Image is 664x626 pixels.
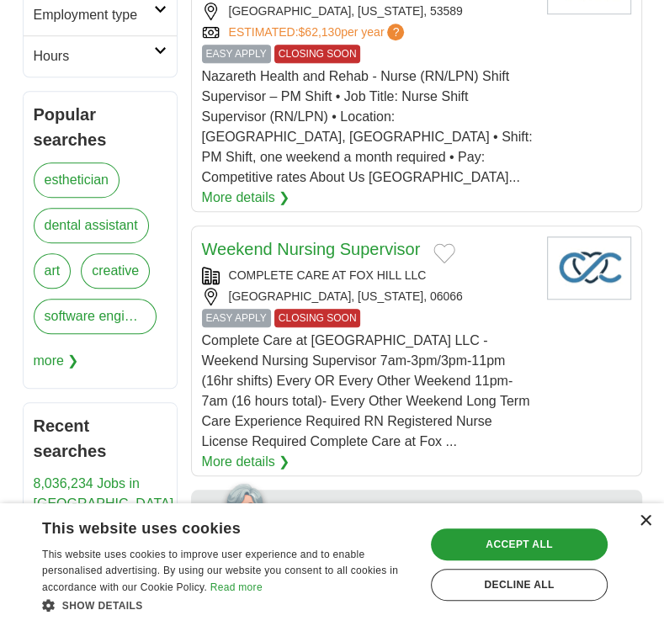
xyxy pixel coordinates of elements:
[202,3,534,20] div: [GEOGRAPHIC_DATA], [US_STATE], 53589
[34,299,157,334] a: software engineer
[24,35,177,77] a: Hours
[202,45,271,63] span: EASY APPLY
[34,344,79,378] span: more ❯
[202,69,533,184] span: Nazareth Health and Rehab - Nurse (RN/LPN) Shift Supervisor – PM Shift • Job Title: Nurse Shift S...
[292,500,632,520] div: Want more interviews?
[433,243,455,263] button: Add to favorite jobs
[34,5,154,25] h2: Employment type
[431,569,608,601] div: Decline all
[202,288,534,305] div: [GEOGRAPHIC_DATA], [US_STATE], 06066
[210,581,263,593] a: Read more, opens a new window
[34,102,167,152] h2: Popular searches
[34,162,120,198] a: esthetician
[202,267,534,284] div: COMPLETE CARE AT FOX HILL LLC
[229,24,408,41] a: ESTIMATED:$62,130per year?
[547,236,631,300] img: Company logo
[34,208,149,243] a: dental assistant
[34,253,72,289] a: art
[34,476,174,511] a: 8,036,234 Jobs in [GEOGRAPHIC_DATA]
[198,480,279,548] img: apply-iq-scientist.png
[639,515,651,528] div: Close
[42,513,371,538] div: This website uses cookies
[62,600,143,612] span: Show details
[81,253,150,289] a: creative
[42,597,413,613] div: Show details
[42,549,398,594] span: This website uses cookies to improve user experience and to enable personalised advertising. By u...
[34,46,154,66] h2: Hours
[202,333,530,448] span: Complete Care at [GEOGRAPHIC_DATA] LLC - Weekend Nursing Supervisor 7am-3pm/3pm-11pm (16hr shifts...
[202,309,271,327] span: EASY APPLY
[202,240,421,258] a: Weekend Nursing Supervisor
[431,528,608,560] div: Accept all
[202,452,290,472] a: More details ❯
[34,413,167,464] h2: Recent searches
[298,25,341,39] span: $62,130
[274,309,361,327] span: CLOSING SOON
[202,188,290,208] a: More details ❯
[387,24,404,40] span: ?
[274,45,361,63] span: CLOSING SOON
